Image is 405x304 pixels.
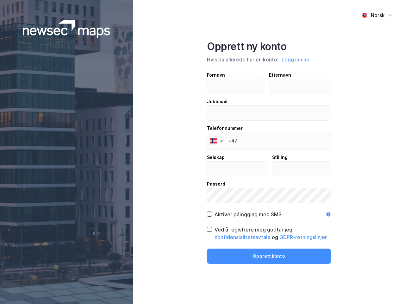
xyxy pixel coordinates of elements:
[371,11,385,19] div: Norsk
[215,226,331,241] div: Ved å registrere meg godtar jeg og
[280,55,313,64] button: Logg inn her
[207,154,268,161] div: Selskap
[269,71,331,79] div: Etternavn
[207,132,331,150] input: Telefonnummer
[207,55,331,64] div: Hvis du allerede har en konto:
[373,274,405,304] iframe: Chat Widget
[207,40,331,53] div: Opprett ny konto
[272,154,331,161] div: Stilling
[207,132,225,149] div: Norway: + 47
[207,180,331,188] div: Passord
[207,98,331,105] div: Jobbmail
[207,71,265,79] div: Fornavn
[207,249,331,264] button: Opprett konto
[207,124,331,132] div: Telefonnummer
[23,20,110,38] img: logoWhite.bf58a803f64e89776f2b079ca2356427.svg
[215,211,282,218] div: Aktiver pålogging med SMS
